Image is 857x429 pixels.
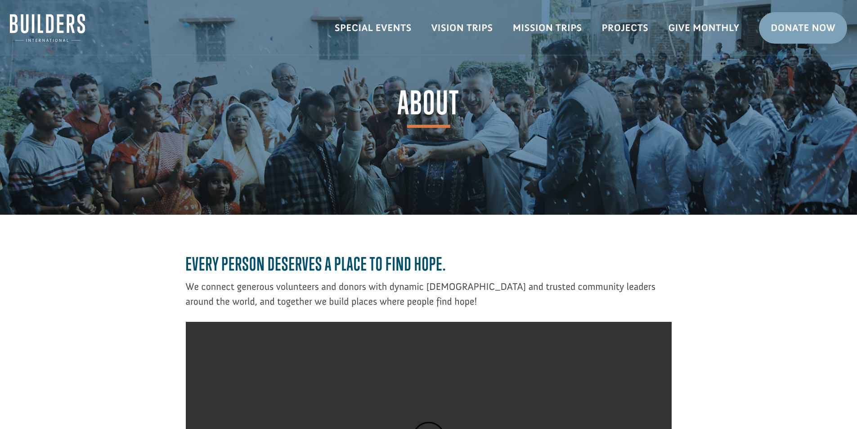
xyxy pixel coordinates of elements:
[398,87,460,128] span: About
[186,279,672,309] p: We connect generous volunteers and donors with dynamic [DEMOGRAPHIC_DATA] and trusted community l...
[325,15,422,41] a: Special Events
[186,253,672,279] h3: Every person deserves a place to find hope.
[759,12,847,44] a: Donate Now
[503,15,592,41] a: Mission Trips
[592,15,659,41] a: Projects
[422,15,503,41] a: Vision Trips
[658,15,749,41] a: Give Monthly
[10,14,85,42] img: Builders International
